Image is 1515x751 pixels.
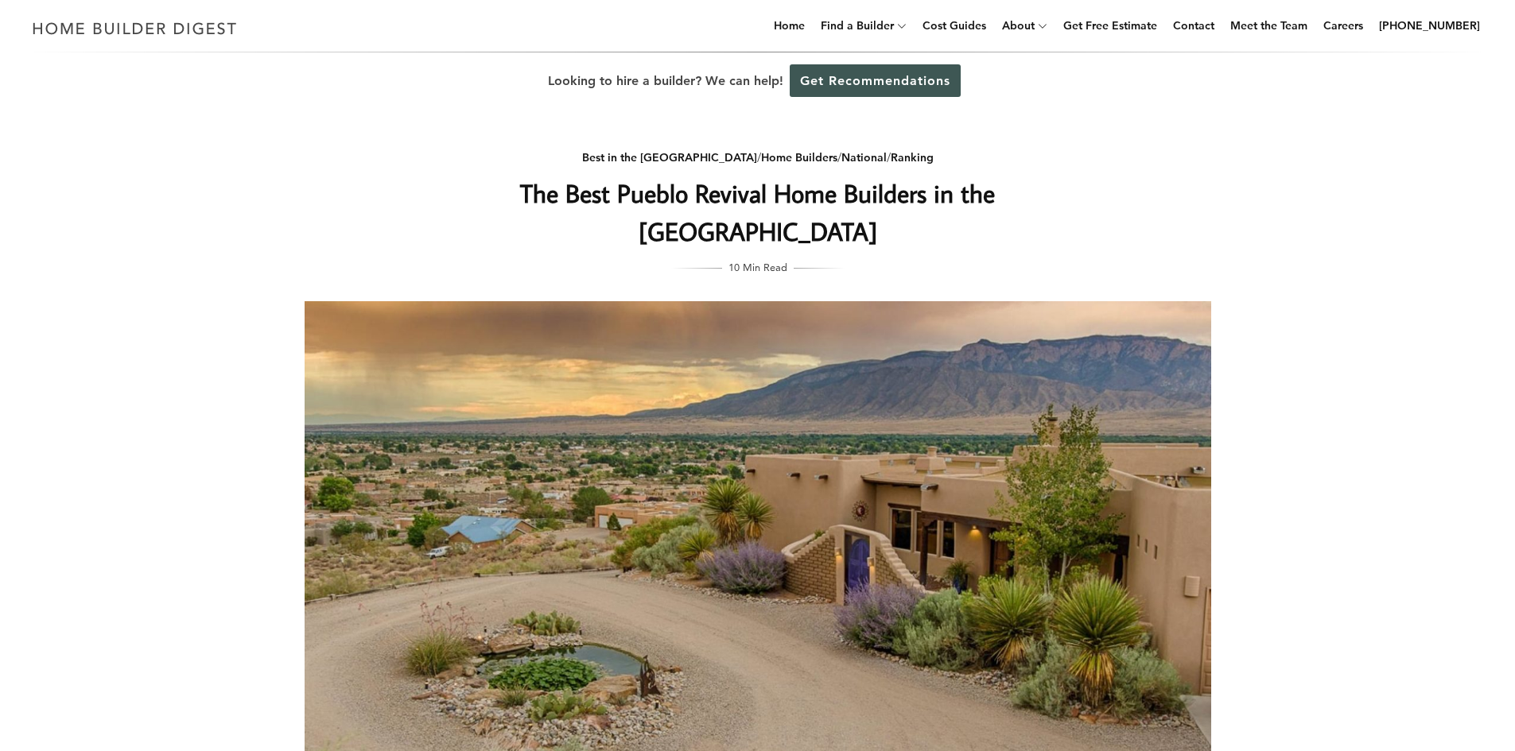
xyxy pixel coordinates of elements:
[441,174,1075,250] h1: The Best Pueblo Revival Home Builders in the [GEOGRAPHIC_DATA]
[25,13,244,44] img: Home Builder Digest
[790,64,961,97] a: Get Recommendations
[761,150,837,165] a: Home Builders
[582,150,757,165] a: Best in the [GEOGRAPHIC_DATA]
[441,148,1075,168] div: / / /
[891,150,934,165] a: Ranking
[841,150,887,165] a: National
[728,258,787,276] span: 10 Min Read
